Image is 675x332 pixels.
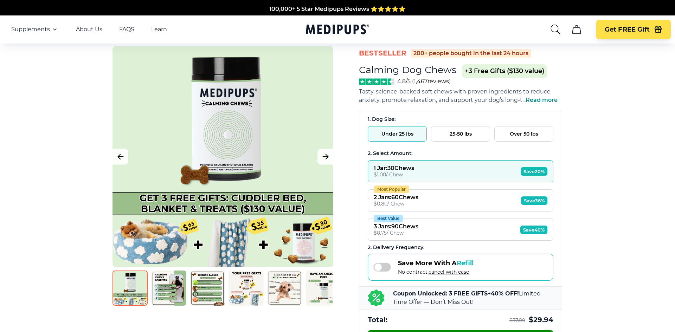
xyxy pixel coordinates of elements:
button: Over 50 lbs [494,126,553,142]
span: BestSeller [359,48,406,58]
div: $ 0.80 / Chew [374,201,418,207]
button: 25-50 lbs [431,126,490,142]
button: Supplements [11,25,59,34]
span: $ 29.94 [529,315,553,325]
div: $ 0.75 / Chew [374,230,418,236]
button: Under 25 lbs [368,126,427,142]
button: 1 Jar:30Chews$1.00/ ChewSave20% [368,160,553,182]
span: Refill [457,259,474,267]
span: anxiety, promote relaxation, and support your dog’s long-t [359,97,522,103]
span: Read more [526,97,558,103]
h1: Calming Dog Chews [359,64,456,76]
img: Stars - 4.8 [359,78,394,85]
span: Get FREE Gift [605,26,650,34]
img: Calming Dog Chews | Natural Dog Supplements [190,271,225,306]
button: Previous Image [112,149,128,165]
button: search [550,24,561,35]
div: 200+ people bought in the last 24 hours [411,49,531,58]
button: Most Popular2 Jars:60Chews$0.80/ ChewSave36% [368,189,553,211]
button: Next Image [317,149,333,165]
div: 2 Jars : 60 Chews [374,194,418,201]
img: Calming Dog Chews | Natural Dog Supplements [112,271,148,306]
span: ... [522,97,558,103]
span: $ 37.99 [509,317,525,324]
span: Total: [368,315,387,325]
img: Calming Dog Chews | Natural Dog Supplements [267,271,302,306]
button: Get FREE Gift [596,20,671,39]
div: Most Popular [374,185,409,193]
div: Best Value [374,215,403,222]
span: Save More With A [398,259,474,267]
div: $ 1.00 / Chew [374,171,414,178]
span: Tasty, science-backed soft chews with proven ingredients to reduce [359,88,551,95]
div: 1. Dog Size: [368,116,553,123]
b: 40% OFF! [491,290,519,297]
span: cancel with ease [429,269,469,275]
span: Save 40% [520,226,547,234]
span: Supplements [11,26,50,33]
span: 4.8/5 ( 1,467 reviews) [397,78,451,85]
span: Save 20% [521,167,547,176]
a: About Us [76,26,102,33]
span: 2 . Delivery Frequency: [368,244,424,250]
span: +3 Free Gifts ($130 value) [462,64,547,78]
p: + Limited Time Offer — Don’t Miss Out! [393,289,553,306]
img: Calming Dog Chews | Natural Dog Supplements [151,271,186,306]
b: Coupon Unlocked: 3 FREE GIFTS [393,290,488,297]
span: Save 36% [521,196,547,205]
button: cart [568,21,585,38]
div: 2. Select Amount: [368,150,553,157]
img: Calming Dog Chews | Natural Dog Supplements [306,271,341,306]
a: FAQS [119,26,134,33]
a: Medipups [306,23,369,37]
img: Calming Dog Chews | Natural Dog Supplements [229,271,264,306]
div: 3 Jars : 90 Chews [374,223,418,230]
a: Learn [151,26,167,33]
span: 100,000+ 5 Star Medipups Reviews ⭐️⭐️⭐️⭐️⭐️ [269,6,406,12]
span: No contract, [398,269,474,275]
button: Best Value3 Jars:90Chews$0.75/ ChewSave40% [368,219,553,241]
span: Made In The [GEOGRAPHIC_DATA] from domestic & globally sourced ingredients [221,14,455,21]
div: 1 Jar : 30 Chews [374,165,414,171]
